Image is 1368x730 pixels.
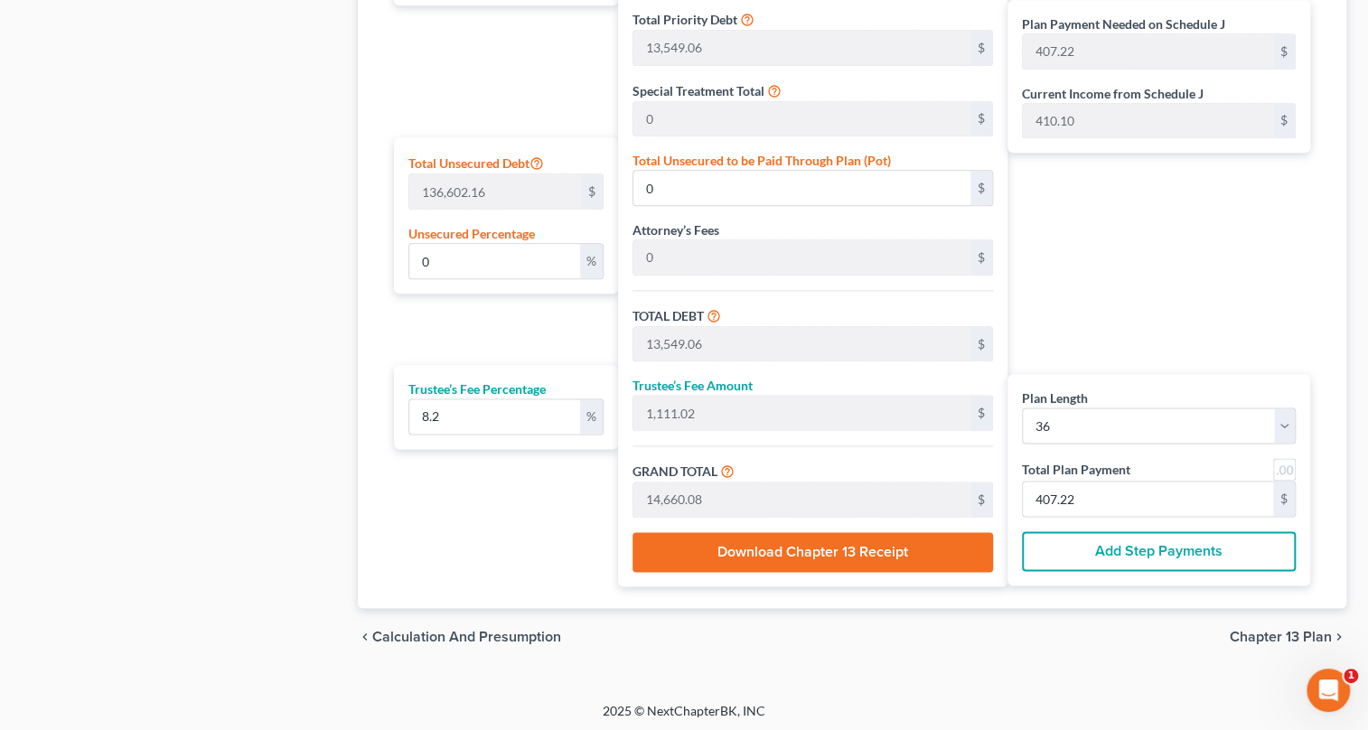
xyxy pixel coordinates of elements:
[12,7,46,42] button: go back
[409,174,582,209] input: 0.00
[970,240,992,275] div: $
[29,197,282,321] div: The court has added a new Credit Counseling Field that we need to update upon filing. Please remo...
[408,224,535,243] label: Unsecured Percentage
[632,532,993,572] button: Download Chapter 13 Receipt
[88,23,168,41] p: Active 2h ago
[372,630,561,644] span: Calculation and Presumption
[57,592,71,606] button: Gif picker
[317,7,350,40] div: Close
[283,7,317,42] button: Home
[14,142,347,371] div: Katie says…
[632,462,717,481] label: GRAND TOTAL
[409,399,581,434] input: 0.00
[1230,630,1332,644] span: Chapter 13 Plan
[29,154,258,186] b: 🚨ATTN: [GEOGRAPHIC_DATA] of [US_STATE]
[310,585,339,613] button: Send a message…
[632,151,891,170] label: Total Unsecured to be Paid Through Plan (Pot)
[358,630,372,644] i: chevron_left
[632,220,719,239] label: Attorney’s Fees
[581,174,603,209] div: $
[633,396,970,430] input: 0.00
[1022,531,1296,571] button: Add Step Payments
[580,399,603,434] div: %
[52,10,80,39] img: Profile image for Katie
[633,171,970,205] input: 0.00
[1230,630,1346,644] button: Chapter 13 Plan chevron_right
[1332,630,1346,644] i: chevron_right
[632,10,737,29] label: Total Priority Debt
[408,152,544,173] label: Total Unsecured Debt
[28,592,42,606] button: Emoji picker
[88,9,205,23] h1: [PERSON_NAME]
[1022,388,1088,407] label: Plan Length
[632,81,764,100] label: Special Treatment Total
[633,240,970,275] input: 0.00
[358,630,561,644] button: chevron_left Calculation and Presumption
[970,482,992,517] div: $
[632,306,704,325] label: TOTAL DEBT
[580,244,603,278] div: %
[1344,669,1358,683] span: 1
[14,142,296,332] div: 🚨ATTN: [GEOGRAPHIC_DATA] of [US_STATE]The court has added a new Credit Counseling Field that we n...
[1273,458,1296,481] a: Round to nearest dollar
[970,31,992,65] div: $
[29,335,182,346] div: [PERSON_NAME] • 29m ago
[1023,34,1273,69] input: 0.00
[115,592,129,606] button: Start recording
[632,376,753,395] label: Trustee’s Fee Amount
[86,592,100,606] button: Upload attachment
[1022,460,1130,479] label: Total Plan Payment
[970,171,992,205] div: $
[970,102,992,136] div: $
[633,102,970,136] input: 0.00
[1022,84,1204,103] label: Current Income from Schedule J
[1273,104,1295,138] div: $
[1023,104,1273,138] input: 0.00
[970,327,992,361] div: $
[1307,669,1350,712] iframe: Intercom live chat
[633,327,970,361] input: 0.00
[1023,482,1273,516] input: 0.00
[409,244,581,278] input: 0.00
[970,396,992,430] div: $
[1273,34,1295,69] div: $
[633,31,970,65] input: 0.00
[1022,14,1225,33] label: Plan Payment Needed on Schedule J
[633,482,970,517] input: 0.00
[408,379,546,398] label: Trustee’s Fee Percentage
[1273,482,1295,516] div: $
[15,554,346,585] textarea: Message…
